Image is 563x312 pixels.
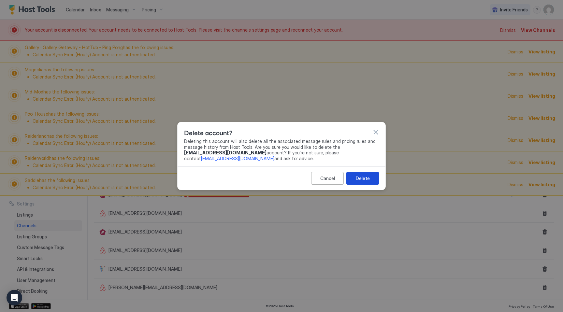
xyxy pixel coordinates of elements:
a: [EMAIL_ADDRESS][DOMAIN_NAME] [201,156,274,161]
span: Delete account? [184,127,233,137]
div: Open Intercom Messenger [7,290,22,305]
button: Delete [346,172,379,185]
div: Delete [356,175,370,182]
div: Cancel [320,175,335,182]
button: Cancel [311,172,344,185]
span: Deleting this account will also delete all the associated message rules and pricing rules and mes... [184,138,379,161]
